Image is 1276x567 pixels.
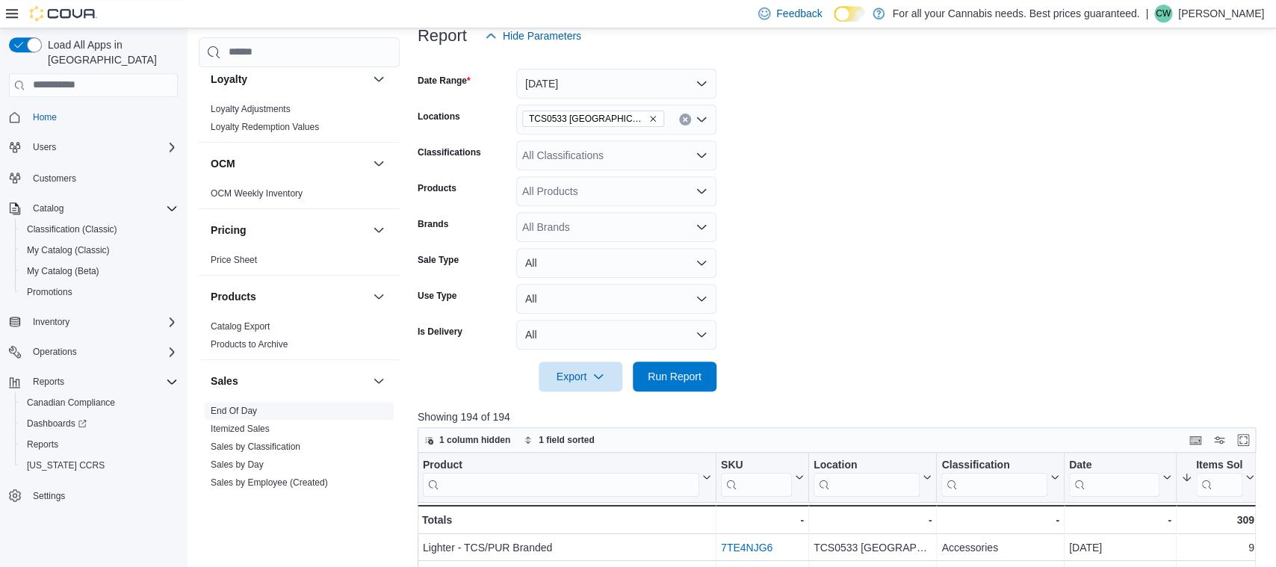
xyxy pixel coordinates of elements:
[211,223,246,238] h3: Pricing
[211,339,288,350] a: Products to Archive
[1069,459,1159,497] div: Date
[27,373,70,391] button: Reports
[516,69,716,99] button: [DATE]
[503,28,581,43] span: Hide Parameters
[516,248,716,278] button: All
[418,146,481,158] label: Classifications
[21,456,111,474] a: [US_STATE] CCRS
[211,374,238,388] h3: Sales
[15,413,184,434] a: Dashboards
[33,490,65,502] span: Settings
[33,111,57,123] span: Home
[3,371,184,392] button: Reports
[27,108,63,126] a: Home
[721,459,804,497] button: SKU
[33,346,77,358] span: Operations
[418,290,456,302] label: Use Type
[3,198,184,219] button: Catalog
[418,218,448,230] label: Brands
[21,436,178,453] span: Reports
[1186,431,1204,449] button: Keyboard shortcuts
[418,431,516,449] button: 1 column hidden
[370,288,388,306] button: Products
[211,374,367,388] button: Sales
[21,415,93,433] a: Dashboards
[1178,4,1264,22] p: [PERSON_NAME]
[721,459,792,497] div: SKU URL
[21,456,178,474] span: Washington CCRS
[548,362,613,391] span: Export
[33,376,64,388] span: Reports
[199,251,400,275] div: Pricing
[423,459,699,473] div: Product
[539,362,622,391] button: Export
[21,283,178,301] span: Promotions
[211,72,367,87] button: Loyalty
[211,320,270,332] span: Catalog Export
[199,317,400,359] div: Products
[27,223,117,235] span: Classification (Classic)
[211,477,328,489] span: Sales by Employee (Created)
[27,170,82,188] a: Customers
[814,459,920,497] div: Location
[211,406,257,416] a: End Of Day
[21,241,178,259] span: My Catalog (Classic)
[27,459,105,471] span: [US_STATE] CCRS
[27,199,69,217] button: Catalog
[27,397,115,409] span: Canadian Compliance
[1196,459,1242,473] div: Items Sold
[42,37,178,67] span: Load All Apps in [GEOGRAPHIC_DATA]
[370,372,388,390] button: Sales
[27,343,178,361] span: Operations
[370,155,388,173] button: OCM
[696,149,707,161] button: Open list of options
[1069,539,1171,557] div: [DATE]
[529,111,645,126] span: TCS0533 [GEOGRAPHIC_DATA]
[21,241,116,259] a: My Catalog (Classic)
[439,434,510,446] span: 1 column hidden
[3,341,184,362] button: Operations
[418,111,460,123] label: Locations
[15,282,184,303] button: Promotions
[211,188,303,199] a: OCM Weekly Inventory
[33,202,64,214] span: Catalog
[1181,511,1254,529] div: 309
[27,313,178,331] span: Inventory
[418,326,462,338] label: Is Delivery
[1069,459,1171,497] button: Date
[1181,539,1254,557] div: 9
[814,539,932,557] div: TCS0533 [GEOGRAPHIC_DATA]
[27,343,83,361] button: Operations
[211,289,256,304] h3: Products
[211,223,367,238] button: Pricing
[941,459,1047,497] div: Classification
[479,21,587,51] button: Hide Parameters
[199,185,400,208] div: OCM
[211,441,300,452] a: Sales by Classification
[814,459,920,473] div: Location
[9,100,178,545] nav: Complex example
[211,122,319,132] a: Loyalty Redemption Values
[21,283,78,301] a: Promotions
[679,114,691,126] button: Clear input
[418,409,1264,424] p: Showing 194 of 194
[211,424,270,434] a: Itemized Sales
[1156,4,1171,22] span: CW
[15,392,184,413] button: Canadian Compliance
[211,254,257,266] span: Price Sheet
[1196,459,1242,497] div: Items Sold
[27,486,178,505] span: Settings
[27,313,75,331] button: Inventory
[211,289,367,304] button: Products
[696,185,707,197] button: Open list of options
[27,373,178,391] span: Reports
[27,418,87,430] span: Dashboards
[834,6,865,22] input: Dark Mode
[941,511,1059,529] div: -
[15,240,184,261] button: My Catalog (Classic)
[211,338,288,350] span: Products to Archive
[941,539,1059,557] div: Accessories
[814,511,932,529] div: -
[21,262,105,280] a: My Catalog (Beta)
[1154,4,1172,22] div: Chris Wood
